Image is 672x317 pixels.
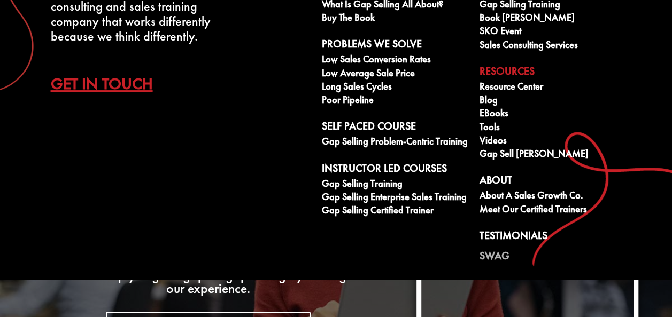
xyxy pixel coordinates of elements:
a: SKO Event [480,26,625,39]
a: Resources [480,65,625,81]
a: Book [PERSON_NAME] [480,12,625,26]
a: Testimonials [480,229,625,245]
a: Poor Pipeline [322,94,468,108]
a: Sales Consulting Services [480,39,625,53]
a: Problems We Solve [322,38,468,54]
a: Swag [480,250,625,266]
a: Videos [480,135,625,148]
a: Get In Touch [51,65,169,102]
a: Meet our Certified Trainers [480,204,625,217]
a: eBooks [480,108,625,121]
a: Instructor Led Courses [322,162,468,178]
a: About [480,174,625,190]
a: Gap Sell [PERSON_NAME] [480,148,625,162]
a: Gap Selling Enterprise Sales Training [322,192,468,205]
a: Tools [480,122,625,135]
p: We’ll help you get a grip on gap selling by sharing our experience. [34,270,383,295]
a: Resource Center [480,81,625,94]
a: Gap Selling Certified Trainer [322,205,468,218]
a: Long Sales Cycles [322,81,468,94]
a: Self Paced Course [322,120,468,136]
a: Gap Selling Training [322,178,468,192]
a: Low Average Sale Price [322,68,468,81]
a: Low Sales Conversion Rates [322,54,468,67]
a: Blog [480,94,625,108]
a: Buy The Book [322,12,468,26]
a: Gap Selling Problem-Centric Training [322,136,468,149]
a: About A Sales Growth Co. [480,190,625,203]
